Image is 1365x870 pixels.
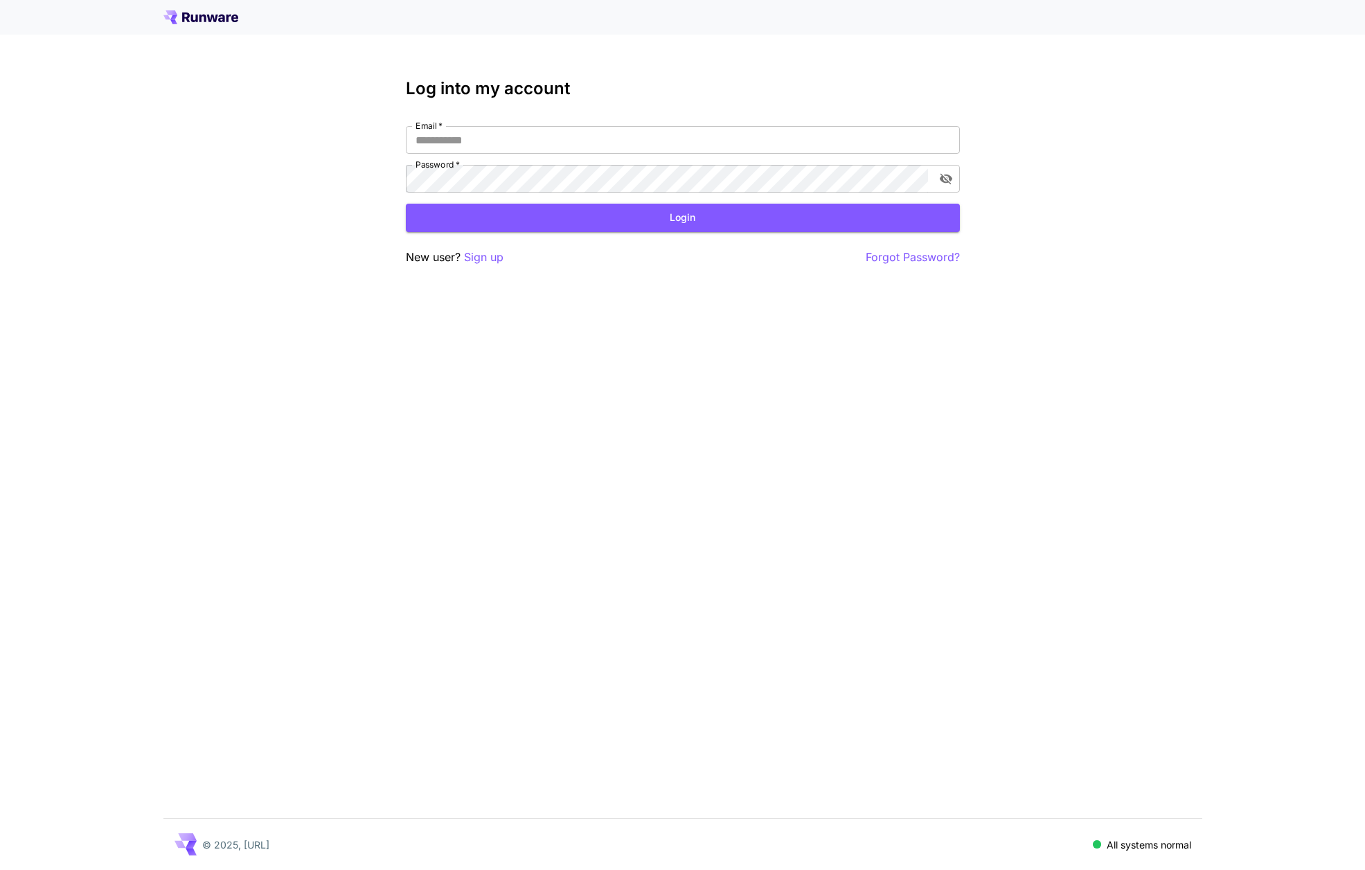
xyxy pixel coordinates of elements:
[416,159,460,170] label: Password
[416,120,443,132] label: Email
[1107,837,1191,852] p: All systems normal
[406,249,503,266] p: New user?
[202,837,269,852] p: © 2025, [URL]
[866,249,960,266] button: Forgot Password?
[406,79,960,98] h3: Log into my account
[464,249,503,266] button: Sign up
[406,204,960,232] button: Login
[934,166,958,191] button: toggle password visibility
